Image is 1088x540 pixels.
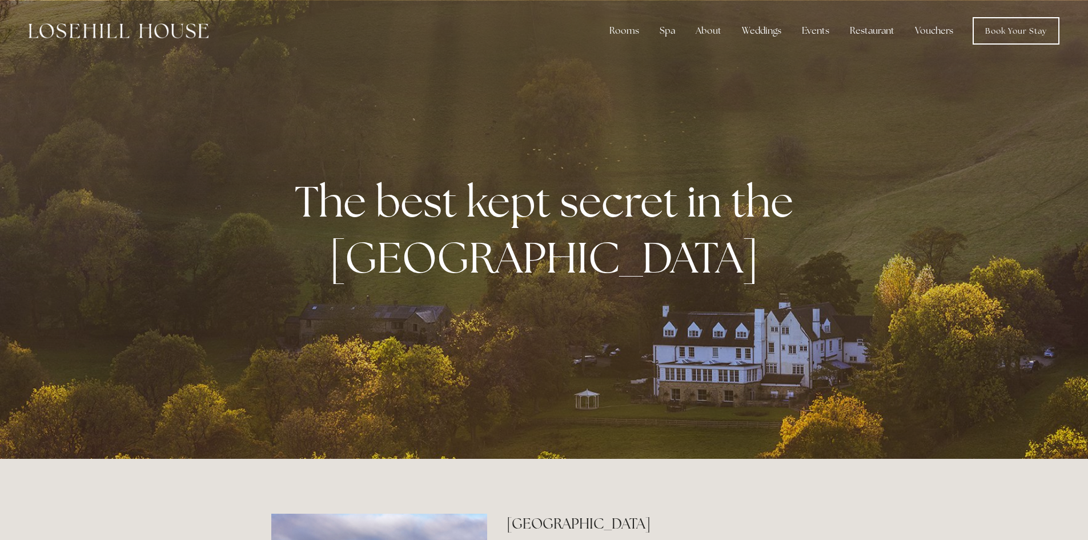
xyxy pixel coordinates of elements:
[841,19,904,42] div: Restaurant
[733,19,790,42] div: Weddings
[600,19,648,42] div: Rooms
[507,514,817,534] h2: [GEOGRAPHIC_DATA]
[973,17,1059,45] a: Book Your Stay
[906,19,962,42] a: Vouchers
[686,19,730,42] div: About
[295,173,802,285] strong: The best kept secret in the [GEOGRAPHIC_DATA]
[651,19,684,42] div: Spa
[29,23,208,38] img: Losehill House
[793,19,838,42] div: Events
